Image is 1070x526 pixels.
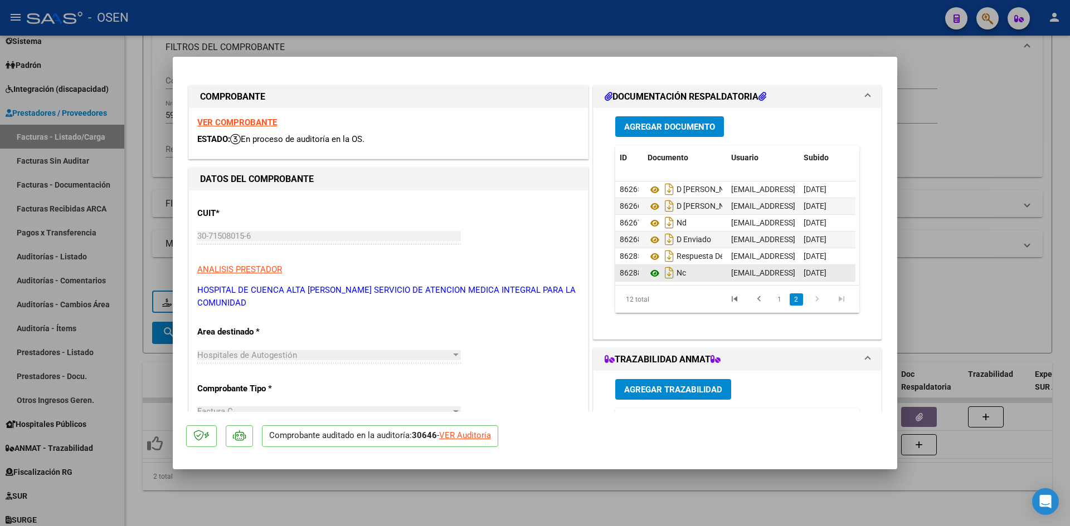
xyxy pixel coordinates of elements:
p: HOSPITAL DE CUENCA ALTA [PERSON_NAME] SERVICIO DE ATENCION MEDICA INTEGRAL PARA LA COMUNIDAD [197,284,580,309]
span: D [PERSON_NAME] [648,185,743,194]
span: 86285 [620,252,642,260]
span: D [PERSON_NAME] [648,202,743,211]
div: VER Auditoría [439,429,491,442]
div: DOCUMENTACIÓN RESPALDATORIA [594,108,881,339]
strong: COMPROBANTE [200,91,265,102]
button: Agregar Trazabilidad [615,379,731,400]
i: Descargar documento [662,230,677,248]
span: [DATE] [804,201,826,210]
datatable-header-cell: Subido [799,146,855,170]
a: go to last page [831,293,852,306]
datatable-header-cell: Acción [855,146,911,170]
span: 86288 [620,268,642,277]
a: VER COMPROBANTE [197,117,277,127]
p: Area destinado * [197,326,312,338]
mat-expansion-panel-header: TRAZABILIDAD ANMAT [594,348,881,371]
strong: DATOS DEL COMPROBANTE [200,174,314,184]
h1: TRAZABILIDAD ANMAT [605,353,721,366]
datatable-header-cell: Estado [665,409,746,445]
datatable-header-cell: ID [632,409,665,445]
span: 86268 [620,235,642,244]
p: CUIT [197,207,312,220]
span: [DATE] [804,218,826,227]
span: [DATE] [804,185,826,194]
mat-expansion-panel-header: DOCUMENTACIÓN RESPALDATORIA [594,86,881,108]
datatable-header-cell: Serial [746,409,819,445]
p: Comprobante Tipo * [197,382,312,395]
span: [EMAIL_ADDRESS][DOMAIN_NAME] - [PERSON_NAME] [731,252,920,260]
datatable-header-cell: ID [615,146,643,170]
a: go to previous page [748,293,770,306]
span: Documento [648,153,688,162]
span: [EMAIL_ADDRESS][DOMAIN_NAME] - [PERSON_NAME] de Oca [731,201,946,210]
span: [EMAIL_ADDRESS][DOMAIN_NAME] - [PERSON_NAME] de Oca [731,235,946,244]
span: En proceso de auditoría en la OS. [230,134,364,144]
a: go to next page [806,293,828,306]
span: Factura C [197,406,233,416]
strong: 30646 [412,430,437,440]
span: 86265 [620,185,642,194]
span: Subido [804,153,829,162]
datatable-header-cell: Lote [819,409,866,445]
span: [EMAIL_ADDRESS][DOMAIN_NAME] - [PERSON_NAME] de Oca [731,268,946,277]
h1: DOCUMENTACIÓN RESPALDATORIA [605,90,766,104]
span: Nc [648,269,686,278]
i: Descargar documento [662,197,677,215]
li: page 2 [788,290,805,309]
i: Descargar documento [662,214,677,232]
li: page 1 [771,290,788,309]
span: [DATE] [804,235,826,244]
span: ESTADO: [197,134,230,144]
span: [EMAIL_ADDRESS][DOMAIN_NAME] - [PERSON_NAME] de Oca [731,218,946,227]
span: [DATE] [804,268,826,277]
span: ID [620,153,627,162]
span: Agregar Trazabilidad [624,385,722,395]
span: Agregar Documento [624,122,715,132]
span: [DATE] [804,252,826,260]
div: 12 total [615,286,663,313]
span: 86267 [620,218,642,227]
a: go to first page [724,293,745,306]
span: ANALISIS PRESTADOR [197,264,282,274]
i: Descargar documento [662,264,677,282]
datatable-header-cell: Usuario [727,146,799,170]
span: Usuario [731,153,758,162]
div: Open Intercom Messenger [1032,488,1059,515]
p: Comprobante auditado en la auditoría: - [262,425,498,447]
a: 2 [790,293,803,306]
span: D Enviado [648,235,711,244]
span: 86266 [620,201,642,210]
button: Agregar Documento [615,116,724,137]
i: Descargar documento [662,180,677,198]
i: Descargar documento [662,247,677,265]
a: 1 [773,293,786,306]
span: Respuesta Débito [648,252,737,261]
span: [EMAIL_ADDRESS][DOMAIN_NAME] - [PERSON_NAME] de Oca [731,185,946,194]
span: Nd [648,219,687,228]
span: Hospitales de Autogestión [197,350,297,360]
datatable-header-cell: Documento [643,146,727,170]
